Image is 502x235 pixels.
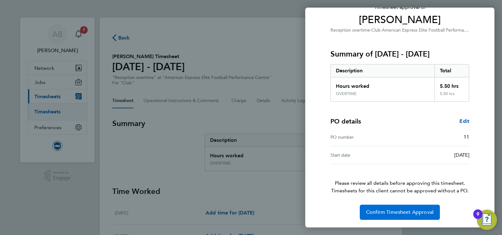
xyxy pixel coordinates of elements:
[477,210,497,230] button: Open Resource Center, 9 new notifications
[331,77,435,91] div: Hours worked
[336,91,357,96] div: OVERTIME
[330,27,370,33] span: Reception overtime
[435,77,469,91] div: 5.50 hrs
[381,27,382,33] span: ·
[323,164,477,195] p: Please review all details before approving this timesheet.
[476,214,479,222] div: 9
[382,27,486,33] span: American Express Elite Football Performance Centre
[435,64,469,77] div: Total
[400,151,469,159] div: [DATE]
[464,134,469,140] span: 11
[435,91,469,101] div: 5.50 hrs
[330,117,361,126] h4: PO details
[370,27,371,33] span: ·
[323,187,477,195] span: Timesheets for this client cannot be approved without a PO.
[330,49,469,59] h3: Summary of [DATE] - [DATE]
[330,14,469,26] span: [PERSON_NAME]
[459,118,469,124] span: Edit
[371,27,381,33] span: Club
[330,64,469,102] div: Summary of 01 - 31 Aug 2025
[366,209,434,215] span: Confirm Timesheet Approval
[459,117,469,125] a: Edit
[330,151,400,159] div: Start date
[360,205,440,220] button: Confirm Timesheet Approval
[331,64,435,77] div: Description
[330,133,400,141] div: PO number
